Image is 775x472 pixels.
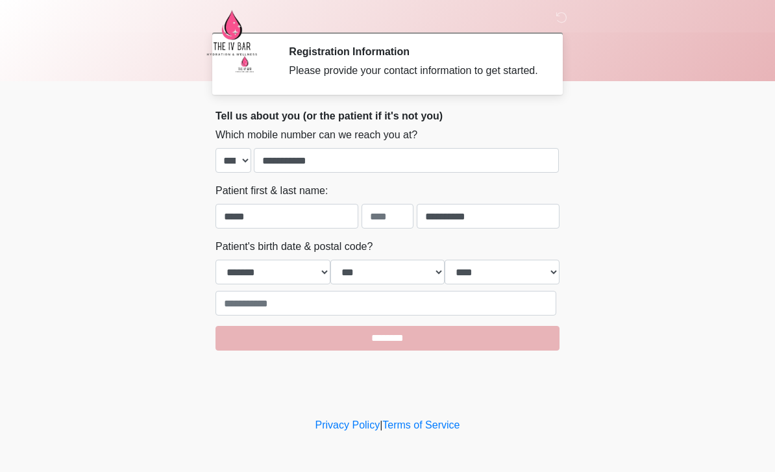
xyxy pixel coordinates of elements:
[315,419,380,430] a: Privacy Policy
[215,183,328,199] label: Patient first & last name:
[215,239,373,255] label: Patient's birth date & postal code?
[289,63,540,79] div: Please provide your contact information to get started.
[380,419,382,430] a: |
[215,127,417,143] label: Which mobile number can we reach you at?
[215,110,560,122] h2: Tell us about you (or the patient if it's not you)
[382,419,460,430] a: Terms of Service
[203,10,261,56] img: The IV Bar, LLC Logo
